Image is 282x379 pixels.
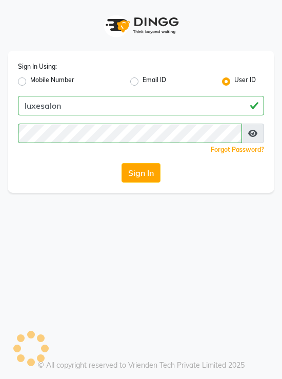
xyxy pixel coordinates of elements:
[18,62,57,71] label: Sign In Using:
[18,96,264,115] input: Username
[122,163,160,183] button: Sign In
[30,75,74,88] label: Mobile Number
[234,75,256,88] label: User ID
[100,10,182,41] img: logo1.svg
[18,124,242,143] input: Username
[143,75,166,88] label: Email ID
[211,146,264,153] a: Forgot Password?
